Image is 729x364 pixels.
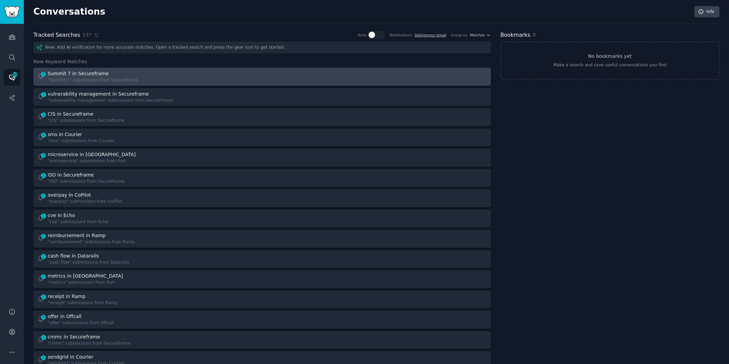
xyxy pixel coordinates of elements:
[390,33,412,37] div: Notifications
[48,219,108,225] div: "cve" submissions from Echo
[41,72,47,77] span: 1
[500,42,719,80] a: No bookmarks yetMake a search and save useful conversations you find
[48,280,124,286] div: "metrics" submissions from Port
[48,138,114,144] div: "sms" submissions from Courier
[33,58,87,65] span: New Keyword Matches
[33,169,491,187] a: 2ISO in Secureframe"ISO" submissions from Secureframe
[48,77,138,83] div: "Summit 7" submissions from Secureframe
[33,129,491,147] a: 4sms in Courier"sms" submissions from Courier
[33,68,491,86] a: 1Summit 7 in Secureframe"Summit 7" submissions from Secureframe
[48,179,125,185] div: "ISO" submissions from Secureframe
[41,355,47,360] span: 1
[48,98,173,104] div: "vulnerability management" submissions from Secureframe
[553,62,666,68] div: Make a search and save useful conversations you find
[358,33,367,37] div: Stats
[470,33,491,37] button: Matches
[33,31,80,39] h2: Tracked Searches
[48,192,91,199] div: overpay in CoPilot
[41,92,47,97] span: 1
[33,88,491,106] a: 1vulnerability management in Secureframe"vulnerability management" submissions from Secureframe
[33,42,491,53] div: New: Add AI verification for more accurate matches. Open a tracked search and press the gear icon...
[48,239,135,245] div: "reimbursement" submissions from Ramp
[33,250,491,268] a: 1cash flow in Datarails"cash flow" submissions from Datarails
[48,252,99,260] div: cash flow in Datarails
[41,274,47,279] span: 1
[41,112,47,117] span: 1
[48,232,106,239] div: reimbursement in Ramp
[48,353,93,361] div: sendgrid in Courier
[48,70,109,77] div: Summit 7 in Secureframe
[33,311,491,329] a: 5offer in Offcall"offer" submissions from Offcall
[33,189,491,207] a: 1overpay in CoPilot"overpay" submissions from CoPilot
[470,33,485,37] span: Matches
[33,230,491,248] a: 1reimbursement in Ramp"reimbursement" submissions from Ramp
[588,53,632,60] h3: No bookmarks yet
[48,300,118,306] div: "receipt" submissions from Ramp
[33,270,491,288] a: 1metrics in [GEOGRAPHIC_DATA]"metrics" submissions from Port
[451,33,467,37] div: Group by
[48,293,86,300] div: receipt in Ramp
[500,31,530,39] h2: Bookmarks
[41,193,47,198] span: 1
[48,111,93,118] div: CIS in Secureframe
[48,131,82,138] div: sms in Courier
[33,210,491,228] a: 1cve in Echo"cve" submissions from Echo
[48,158,137,164] div: "microservice" submissions from Port
[82,31,92,38] span: 137
[41,173,47,178] span: 2
[48,341,130,347] div: "cmmc" submissions from Secureframe
[48,333,100,341] div: cmmc in Secureframe
[415,33,446,37] a: Dailytoyour email
[41,133,47,137] span: 4
[48,212,75,219] div: cve in Echo
[12,72,18,77] span: 600
[48,171,94,179] div: ISO in Secureframe
[48,151,136,158] div: microservice in [GEOGRAPHIC_DATA]
[41,234,47,238] span: 1
[48,199,122,205] div: "overpay" submissions from CoPilot
[33,149,491,167] a: 3microservice in [GEOGRAPHIC_DATA]"microservice" submissions from Port
[48,320,114,326] div: "offer" submissions from Offcall
[33,108,491,126] a: 1CIS in Secureframe"CIS" submissions from Secureframe
[48,90,149,98] div: vulnerability management in Secureframe
[33,6,105,17] h2: Conversations
[41,214,47,218] span: 1
[48,118,124,124] div: "CIS" submissions from Secureframe
[533,32,536,37] span: 0
[33,291,491,309] a: 2receipt in Ramp"receipt" submissions from Ramp
[41,295,47,299] span: 2
[694,6,719,18] a: Info
[4,6,20,18] img: GummySearch logo
[4,69,20,86] a: 600
[41,335,47,340] span: 1
[48,272,123,280] div: metrics in [GEOGRAPHIC_DATA]
[41,153,47,158] span: 3
[48,260,129,266] div: "cash flow" submissions from Datarails
[41,254,47,259] span: 1
[48,313,81,320] div: offer in Offcall
[33,331,491,349] a: 1cmmc in Secureframe"cmmc" submissions from Secureframe
[41,315,47,319] span: 5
